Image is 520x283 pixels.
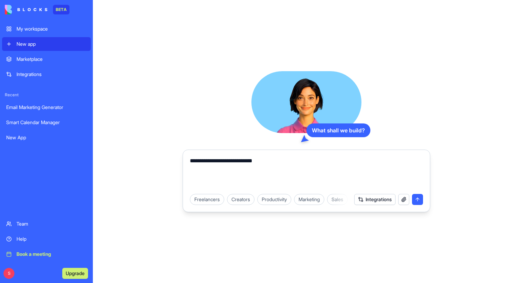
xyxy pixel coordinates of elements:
[53,5,69,14] div: BETA
[17,25,87,32] div: My workspace
[2,100,91,114] a: Email Marketing Generator
[62,270,88,276] a: Upgrade
[62,268,88,279] button: Upgrade
[190,194,224,205] div: Freelancers
[327,194,348,205] div: Sales
[2,232,91,246] a: Help
[354,194,396,205] button: Integrations
[2,116,91,129] a: Smart Calendar Manager
[2,37,91,51] a: New app
[2,67,91,81] a: Integrations
[257,194,291,205] div: Productivity
[17,56,87,63] div: Marketplace
[17,236,87,242] div: Help
[17,71,87,78] div: Integrations
[2,247,91,261] a: Book a meeting
[2,92,91,98] span: Recent
[5,5,69,14] a: BETA
[2,217,91,231] a: Team
[17,41,87,47] div: New app
[17,251,87,258] div: Book a meeting
[3,268,14,279] span: S
[6,104,87,111] div: Email Marketing Generator
[6,134,87,141] div: New App
[2,22,91,36] a: My workspace
[306,123,370,137] div: What shall we build?
[227,194,254,205] div: Creators
[2,131,91,144] a: New App
[5,5,47,14] img: logo
[294,194,324,205] div: Marketing
[2,52,91,66] a: Marketplace
[17,220,87,227] div: Team
[6,119,87,126] div: Smart Calendar Manager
